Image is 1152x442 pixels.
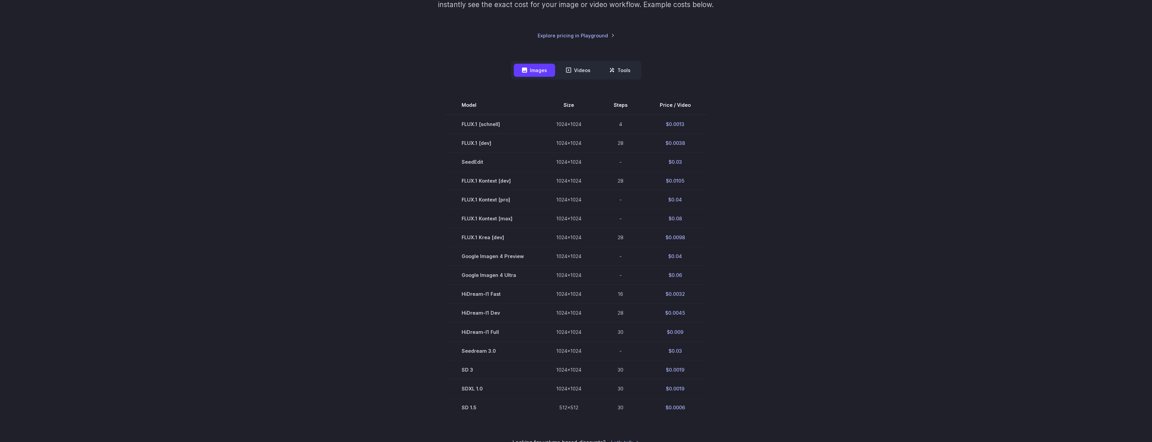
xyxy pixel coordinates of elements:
td: SD 3 [445,360,540,379]
button: Videos [558,64,599,77]
td: FLUX.1 [dev] [445,134,540,153]
td: 16 [598,285,644,304]
td: Google Imagen 4 Preview [445,247,540,266]
td: 28 [598,304,644,322]
td: Google Imagen 4 Ultra [445,266,540,285]
td: 1024x1024 [540,360,598,379]
td: $0.0032 [644,285,707,304]
td: 1024x1024 [540,134,598,153]
td: 512x512 [540,398,598,417]
td: $0.04 [644,190,707,209]
td: 1024x1024 [540,115,598,134]
td: SD 1.5 [445,398,540,417]
td: SDXL 1.0 [445,379,540,398]
td: $0.0098 [644,228,707,247]
td: FLUX.1 Kontext [dev] [445,171,540,190]
td: $0.0019 [644,379,707,398]
td: 30 [598,322,644,341]
td: $0.03 [644,153,707,171]
td: 1024x1024 [540,228,598,247]
button: Images [514,64,555,77]
td: 1024x1024 [540,266,598,285]
td: 30 [598,398,644,417]
td: 1024x1024 [540,171,598,190]
td: HiDream-I1 Full [445,322,540,341]
td: 28 [598,228,644,247]
td: $0.0019 [644,360,707,379]
td: $0.04 [644,247,707,266]
td: 1024x1024 [540,304,598,322]
td: $0.0045 [644,304,707,322]
td: - [598,247,644,266]
td: FLUX.1 [schnell] [445,115,540,134]
td: HiDream-I1 Fast [445,285,540,304]
td: $0.08 [644,209,707,228]
td: 4 [598,115,644,134]
td: 28 [598,171,644,190]
td: 1024x1024 [540,322,598,341]
td: 1024x1024 [540,341,598,360]
td: $0.0013 [644,115,707,134]
td: 28 [598,134,644,153]
td: 1024x1024 [540,209,598,228]
td: 1024x1024 [540,379,598,398]
td: SeedEdit [445,153,540,171]
td: FLUX.1 Kontext [max] [445,209,540,228]
td: - [598,153,644,171]
th: Steps [598,96,644,115]
td: 1024x1024 [540,153,598,171]
td: FLUX.1 Kontext [pro] [445,190,540,209]
td: 1024x1024 [540,247,598,266]
td: - [598,266,644,285]
th: Price / Video [644,96,707,115]
td: $0.0105 [644,171,707,190]
td: 1024x1024 [540,285,598,304]
td: $0.0006 [644,398,707,417]
td: - [598,341,644,360]
td: 30 [598,379,644,398]
td: 1024x1024 [540,190,598,209]
td: - [598,209,644,228]
th: Model [445,96,540,115]
a: Explore pricing in Playground [538,32,615,39]
td: 30 [598,360,644,379]
td: - [598,190,644,209]
th: Size [540,96,598,115]
td: $0.03 [644,341,707,360]
td: $0.0038 [644,134,707,153]
button: Tools [601,64,639,77]
td: FLUX.1 Krea [dev] [445,228,540,247]
td: Seedream 3.0 [445,341,540,360]
td: $0.009 [644,322,707,341]
td: HiDream-I1 Dev [445,304,540,322]
td: $0.06 [644,266,707,285]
